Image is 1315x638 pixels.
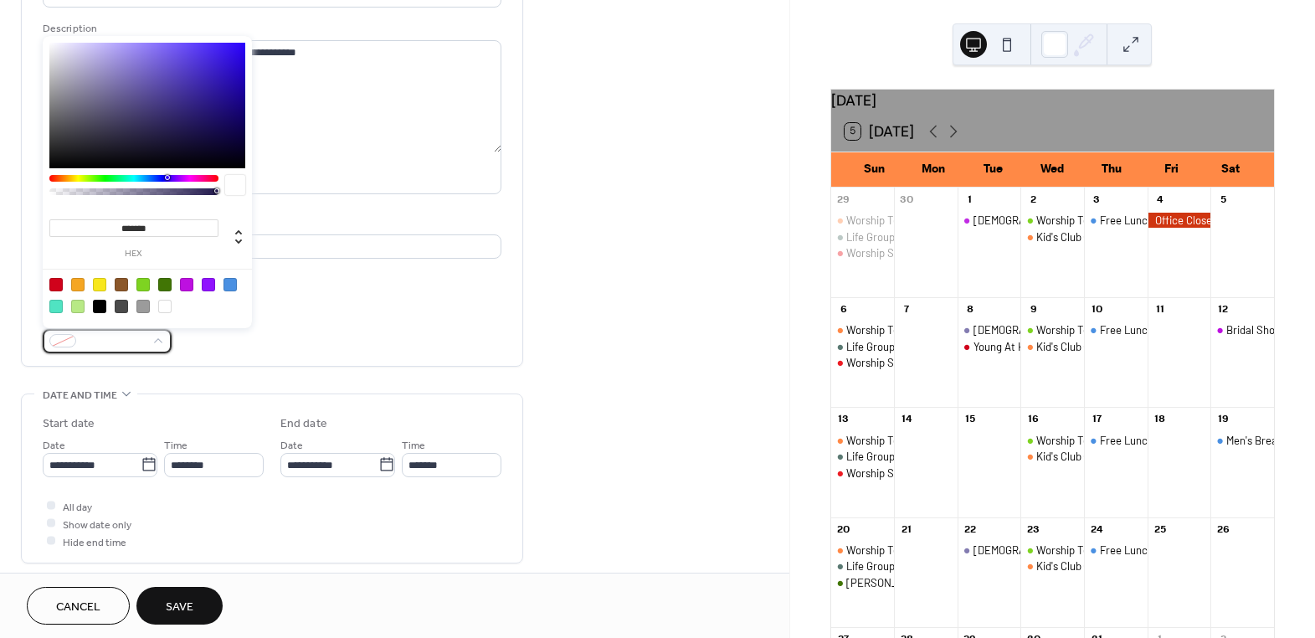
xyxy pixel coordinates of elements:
div: Worship Service [831,355,895,370]
div: Worship Team Practice [1036,543,1148,558]
div: #4A90E2 [223,278,237,291]
button: 5[DATE] [839,119,921,144]
span: Date [280,436,303,454]
div: Tue [963,152,1023,187]
div: 3 [1090,193,1104,207]
div: 15 [963,413,977,427]
span: Cancel [56,599,100,616]
div: #F8E71C [93,278,106,291]
span: Show date only [63,516,131,533]
div: Worship Team Practice [1020,433,1084,448]
div: 1 [963,193,977,207]
div: 11 [1153,303,1167,317]
div: #9013FE [202,278,215,291]
div: #50E3C2 [49,300,63,313]
div: Worship Team Practice [831,543,895,558]
div: Kid's Club (Bible Ninja Kids) [1020,449,1084,464]
div: Free Lunch! [1100,213,1157,228]
div: Worship Team Practice [1020,543,1084,558]
div: #9B9B9B [136,300,150,313]
div: #FFFFFF [158,300,172,313]
div: 24 [1090,522,1104,537]
div: Mon [904,152,963,187]
div: 26 [1216,522,1230,537]
div: Worship Team Practice [846,543,958,558]
div: 5 [1216,193,1230,207]
div: #D0021B [49,278,63,291]
div: 13 [836,413,850,427]
div: #4A4A4A [115,300,128,313]
div: Worship Team Practice [831,322,895,337]
div: End date [280,415,327,433]
div: [DEMOGRAPHIC_DATA] Crafts [973,543,1116,558]
div: Worship Service [846,355,923,370]
div: Kid's Club ([DEMOGRAPHIC_DATA] Ninja Kids) [1036,449,1248,464]
div: Kid's Club ([DEMOGRAPHIC_DATA] Ninja Kids) [1036,558,1248,574]
div: Worship Team Practice [1036,433,1148,448]
div: 14 [900,413,914,427]
div: Life Group Bible Study [831,558,895,574]
div: Free Lunch! [1084,322,1148,337]
div: Office Closed -Happy 4th! [1148,213,1211,228]
div: 21 [900,522,914,537]
div: #7ED321 [136,278,150,291]
div: Thu [1082,152,1142,187]
div: Kid's Club ([DEMOGRAPHIC_DATA] Ninja Kids) [1036,229,1248,244]
div: 19 [1216,413,1230,427]
div: Life Group Bible Study [831,229,895,244]
span: Save [166,599,193,616]
div: Men's Breakfast [1210,433,1274,448]
div: #000000 [93,300,106,313]
div: Ernie Couch & Revival [831,575,895,590]
div: Worship Team Practice [846,433,958,448]
span: Time [164,436,187,454]
div: Worship Team Practice [1036,322,1148,337]
div: #8B572A [115,278,128,291]
div: [DEMOGRAPHIC_DATA] Crafts [973,322,1116,337]
div: Sat [1201,152,1261,187]
div: 9 [1026,303,1040,317]
div: Life Group Bible Study [831,449,895,464]
div: Kid's Club (Bible Ninja Kids) [1020,229,1084,244]
div: Free Lunch! [1100,322,1157,337]
div: Life Group [DEMOGRAPHIC_DATA] Study [846,339,1037,354]
div: Worship Service [846,245,923,260]
div: 4 [1153,193,1167,207]
div: [DEMOGRAPHIC_DATA] [DEMOGRAPHIC_DATA] Study and Fellowship [973,213,1297,228]
div: 18 [1153,413,1167,427]
div: Ladies Crafts [958,543,1021,558]
div: Free Lunch! [1100,433,1157,448]
span: Date [43,436,65,454]
div: Free Lunch! [1084,433,1148,448]
button: Save [136,587,223,625]
div: Worship Team Practice [1036,213,1148,228]
div: Ladies Bible Study and Fellowship [958,213,1021,228]
div: #F5A623 [71,278,85,291]
div: Worship Service [831,466,895,481]
a: Cancel [27,587,130,625]
div: 22 [963,522,977,537]
div: Worship Team Practice [846,322,958,337]
div: Life Group [DEMOGRAPHIC_DATA] Study [846,229,1037,244]
div: Worship Team Practice [1020,213,1084,228]
div: #417505 [158,278,172,291]
span: Time [402,436,425,454]
div: [DATE] [831,90,1274,111]
div: 29 [836,193,850,207]
div: Wed [1023,152,1082,187]
span: All day [63,498,92,516]
div: #BD10E0 [180,278,193,291]
div: 6 [836,303,850,317]
div: Life Group Bible Study [831,339,895,354]
div: Young At Heart Senior (50+) Fellowship Meal [958,339,1021,354]
div: Young At Heart Senior (50+) Fellowship Meal [973,339,1180,354]
div: Kid's Club (Bible Ninja Kids) [1020,339,1084,354]
div: Sun [845,152,904,187]
div: Kid's Club (Bible Ninja Kids) [1020,558,1084,574]
div: 16 [1026,413,1040,427]
div: Men's Breakfast [1226,433,1302,448]
div: Description [43,20,498,38]
span: Date and time [43,387,117,404]
div: Free Lunch! [1084,543,1148,558]
div: Ladies Crafts [958,322,1021,337]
